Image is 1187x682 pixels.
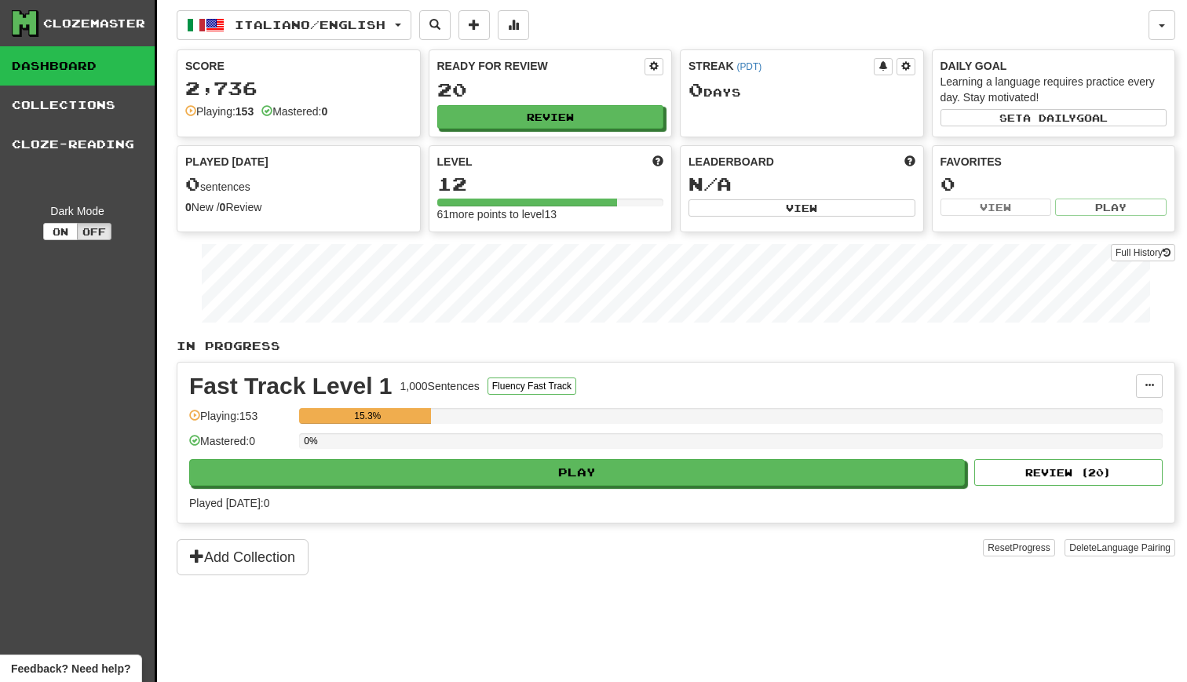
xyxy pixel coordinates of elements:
[940,154,1167,170] div: Favorites
[185,173,200,195] span: 0
[189,408,291,434] div: Playing: 153
[185,78,412,98] div: 2,736
[177,338,1175,354] p: In Progress
[974,459,1163,486] button: Review (20)
[488,377,576,395] button: Fluency Fast Track
[1055,199,1167,216] button: Play
[437,80,664,100] div: 20
[185,58,412,74] div: Score
[940,58,1167,74] div: Daily Goal
[11,661,130,677] span: Open feedback widget
[321,105,327,118] strong: 0
[940,109,1167,126] button: Seta dailygoal
[1023,112,1076,123] span: a daily
[185,199,412,215] div: New / Review
[983,539,1054,556] button: ResetProgress
[940,174,1167,194] div: 0
[419,10,451,40] button: Search sentences
[235,18,385,31] span: Italiano / English
[498,10,529,40] button: More stats
[220,201,226,213] strong: 0
[437,58,645,74] div: Ready for Review
[189,497,269,509] span: Played [DATE]: 0
[688,80,915,100] div: Day s
[185,201,192,213] strong: 0
[1111,244,1175,261] a: Full History
[185,104,254,119] div: Playing:
[236,105,254,118] strong: 153
[189,433,291,459] div: Mastered: 0
[304,408,431,424] div: 15.3%
[688,78,703,100] span: 0
[688,154,774,170] span: Leaderboard
[185,154,268,170] span: Played [DATE]
[12,203,143,219] div: Dark Mode
[652,154,663,170] span: Score more points to level up
[261,104,327,119] div: Mastered:
[940,199,1052,216] button: View
[437,206,664,222] div: 61 more points to level 13
[458,10,490,40] button: Add sentence to collection
[437,154,473,170] span: Level
[177,10,411,40] button: Italiano/English
[688,58,874,74] div: Streak
[400,378,480,394] div: 1,000 Sentences
[1097,542,1171,553] span: Language Pairing
[437,105,664,129] button: Review
[43,223,78,240] button: On
[940,74,1167,105] div: Learning a language requires practice every day. Stay motivated!
[77,223,111,240] button: Off
[185,174,412,195] div: sentences
[189,374,393,398] div: Fast Track Level 1
[904,154,915,170] span: This week in points, UTC
[437,174,664,194] div: 12
[177,539,309,575] button: Add Collection
[688,173,732,195] span: N/A
[189,459,965,486] button: Play
[1013,542,1050,553] span: Progress
[736,61,762,72] a: (PDT)
[43,16,145,31] div: Clozemaster
[1065,539,1175,556] button: DeleteLanguage Pairing
[688,199,915,217] button: View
